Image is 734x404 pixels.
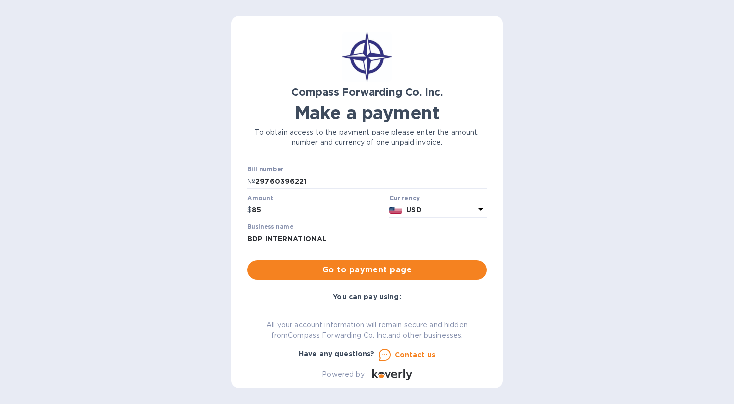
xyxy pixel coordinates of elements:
p: № [247,176,255,187]
label: Amount [247,195,273,201]
b: Currency [389,194,420,202]
p: To obtain access to the payment page please enter the amount, number and currency of one unpaid i... [247,127,487,148]
h1: Make a payment [247,102,487,123]
input: 0.00 [252,203,385,218]
span: Go to payment page [255,264,479,276]
button: Go to payment page [247,260,487,280]
p: All your account information will remain secure and hidden from Compass Forwarding Co. Inc. and o... [247,320,487,341]
u: Contact us [395,351,436,359]
img: USD [389,207,403,214]
b: You can pay using: [333,293,401,301]
b: USD [406,206,421,214]
p: Powered by [322,369,364,380]
b: Have any questions? [299,350,375,358]
p: $ [247,205,252,215]
input: Enter business name [247,231,487,246]
label: Business name [247,224,293,230]
label: Bill number [247,167,283,173]
b: Compass Forwarding Co. Inc. [291,86,443,98]
input: Enter bill number [255,174,487,189]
